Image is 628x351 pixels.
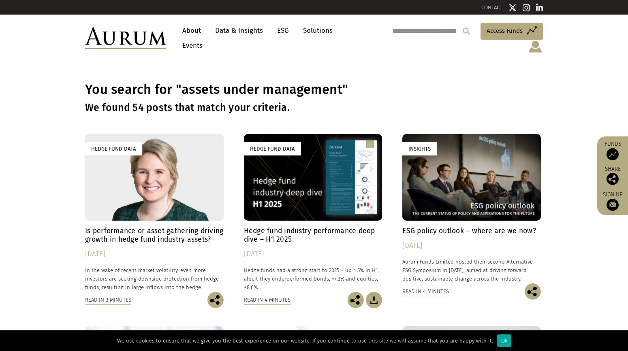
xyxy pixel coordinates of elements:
[601,191,624,211] a: Sign up
[481,4,502,11] a: CONTACT
[508,4,517,12] img: Twitter icon
[178,23,205,38] a: About
[487,26,523,36] span: Access Funds
[348,292,364,308] img: Share this post
[211,23,267,38] a: Data & Insights
[536,4,543,12] img: Linkedin icon
[85,134,224,291] a: Hedge Fund Data Is performance or asset gathering driving growth in hedge fund industry assets? [...
[402,257,541,283] p: Aurum Funds Limited hosted their second Alternative ESG Symposium in [DATE], aimed at driving for...
[607,148,619,160] img: Access Funds
[497,334,511,347] div: Ok
[523,4,530,12] img: Instagram icon
[601,140,624,160] a: Funds
[85,296,131,304] div: Read in 3 minutes
[85,249,224,260] div: [DATE]
[402,134,541,283] a: Insights ESG policy outlook – where are we now? [DATE] Aurum Funds Limited hosted their second Al...
[244,142,301,155] div: Hedge Fund Data
[244,249,382,260] div: [DATE]
[244,134,382,291] a: Hedge Fund Data Hedge fund industry performance deep dive – H1 2025 [DATE] Hedge funds had a stro...
[607,199,619,211] img: Sign up to our newsletter
[244,227,382,244] h4: Hedge fund industry performance deep dive – H1 2025
[525,283,541,300] img: Share this post
[85,82,543,98] h1: You search for "assets under management"
[178,38,203,53] a: Events
[207,292,224,308] img: Share this post
[481,23,543,40] a: Access Funds
[85,142,142,155] div: Hedge Fund Data
[601,166,624,185] div: Share
[244,296,291,304] div: Read in 4 minutes
[85,102,543,114] h3: We found 54 posts that match your criteria.
[402,287,449,296] div: Read in 4 minutes
[299,23,337,38] a: Solutions
[607,173,619,185] img: Share this post
[366,292,382,308] img: Download Article
[273,23,293,38] a: ESG
[85,266,224,291] p: In the wake of recent market volatility, even more investors are seeking downside protection from...
[402,142,437,155] div: Insights
[85,227,224,244] h4: Is performance or asset gathering driving growth in hedge fund industry assets?
[458,23,474,39] input: Submit
[244,266,382,291] p: Hedge funds had a strong start to 2025 – up 4.5% in H1, albeit they underperformed bonds, +7.3% a...
[402,227,541,235] h4: ESG policy outlook – where are we now?
[528,40,543,53] img: account-icon.svg
[402,240,541,251] div: [DATE]
[85,27,166,49] img: Aurum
